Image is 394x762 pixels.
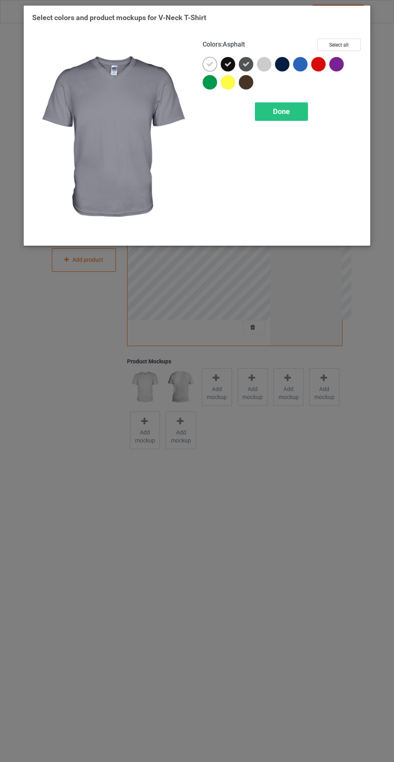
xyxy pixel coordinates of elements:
span: Asphalt [223,41,245,48]
img: regular.jpg [32,39,191,237]
span: Select colors and product mockups for V-Neck T-Shirt [32,13,206,22]
h4: : [203,41,245,49]
button: Select all [317,39,361,51]
span: Colors [203,41,221,48]
span: Done [273,107,290,116]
